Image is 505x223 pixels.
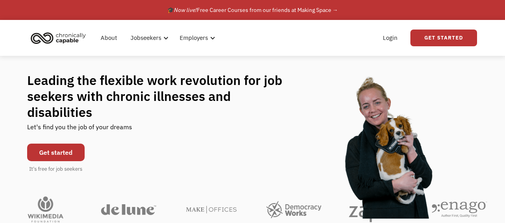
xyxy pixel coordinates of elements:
a: home [28,29,92,47]
div: Jobseekers [126,25,171,51]
div: Employers [180,33,208,43]
a: Get started [27,144,85,161]
em: Now live! [174,6,197,14]
div: It's free for job seekers [29,165,82,173]
a: About [96,25,122,51]
div: Employers [175,25,218,51]
a: Login [378,25,402,51]
div: Jobseekers [131,33,161,43]
div: 🎓 Free Career Courses from our friends at Making Space → [167,5,338,15]
div: Let's find you the job of your dreams [27,120,132,140]
a: Get Started [410,30,477,46]
h1: Leading the flexible work revolution for job seekers with chronic illnesses and disabilities [27,72,298,120]
img: Chronically Capable logo [28,29,88,47]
